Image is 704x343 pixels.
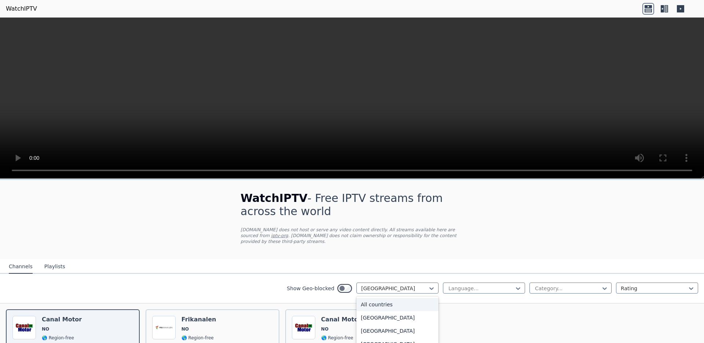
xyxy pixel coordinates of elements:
span: 🌎 Region-free [321,335,353,341]
a: iptv-org [271,233,288,238]
h6: Frikanalen [181,316,216,323]
span: NO [42,326,49,332]
label: Show Geo-blocked [287,285,334,292]
img: Canal Motor [12,316,36,339]
div: [GEOGRAPHIC_DATA] [356,324,439,338]
h6: Canal Motor [42,316,82,323]
p: [DOMAIN_NAME] does not host or serve any video content directly. All streams available here are s... [241,227,463,244]
span: NO [181,326,189,332]
img: Canal Motor [292,316,315,339]
div: [GEOGRAPHIC_DATA] [356,311,439,324]
h1: - Free IPTV streams from across the world [241,192,463,218]
a: WatchIPTV [6,4,37,13]
span: 🌎 Region-free [42,335,74,341]
div: All countries [356,298,439,311]
img: Frikanalen [152,316,176,339]
span: NO [321,326,329,332]
span: 🌎 Region-free [181,335,214,341]
span: WatchIPTV [241,192,308,204]
button: Playlists [44,260,65,274]
h6: Canal Motor [321,316,361,323]
button: Channels [9,260,33,274]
